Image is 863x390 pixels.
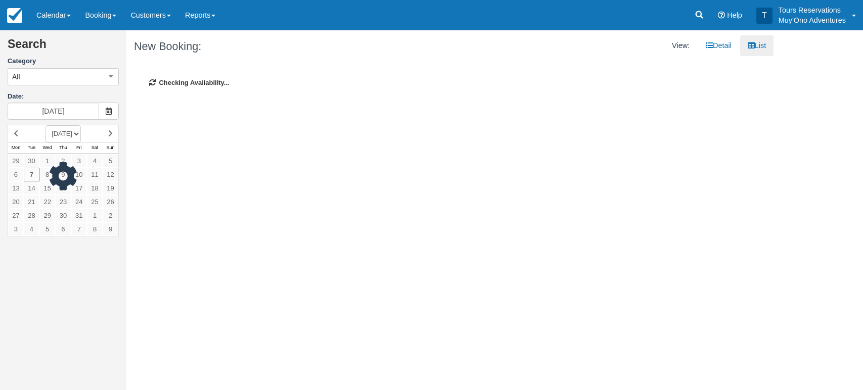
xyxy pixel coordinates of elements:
[8,92,119,102] label: Date:
[740,35,774,56] a: List
[8,57,119,66] label: Category
[727,11,742,19] span: Help
[8,38,119,57] h2: Search
[7,8,22,23] img: checkfront-main-nav-mini-logo.png
[718,12,725,19] i: Help
[8,68,119,85] button: All
[664,35,697,56] li: View:
[779,5,846,15] p: Tours Reservations
[756,8,773,24] div: T
[134,40,442,53] h1: New Booking:
[698,35,739,56] a: Detail
[12,72,20,82] span: All
[779,15,846,25] p: Muy'Ono Adventures
[134,63,766,103] div: Checking Availability...
[24,168,39,181] a: 7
